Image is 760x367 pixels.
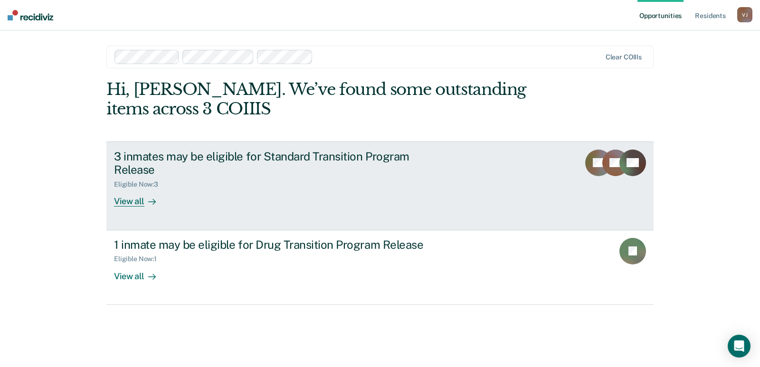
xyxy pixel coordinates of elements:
[114,263,167,282] div: View all
[106,141,654,230] a: 3 inmates may be eligible for Standard Transition Program ReleaseEligible Now:3View all
[728,335,750,358] div: Open Intercom Messenger
[606,53,642,61] div: Clear COIIIs
[114,180,166,188] div: Eligible Now : 3
[114,188,167,207] div: View all
[8,10,53,20] img: Recidiviz
[106,230,654,305] a: 1 inmate may be eligible for Drug Transition Program ReleaseEligible Now:1View all
[114,150,447,177] div: 3 inmates may be eligible for Standard Transition Program Release
[114,238,447,252] div: 1 inmate may be eligible for Drug Transition Program Release
[737,7,752,22] button: VJ
[106,80,544,119] div: Hi, [PERSON_NAME]. We’ve found some outstanding items across 3 COIIIS
[114,255,164,263] div: Eligible Now : 1
[737,7,752,22] div: V J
